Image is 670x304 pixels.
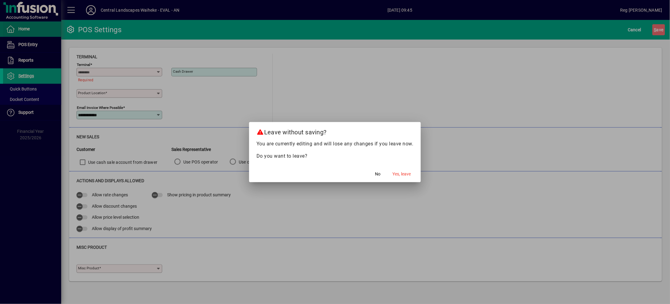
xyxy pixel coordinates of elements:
[256,140,414,148] p: You are currently editing and will lose any changes if you leave now.
[249,122,421,140] h2: Leave without saving?
[375,171,381,177] span: No
[393,171,411,177] span: Yes, leave
[390,169,414,180] button: Yes, leave
[368,169,388,180] button: No
[256,152,414,160] p: Do you want to leave?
